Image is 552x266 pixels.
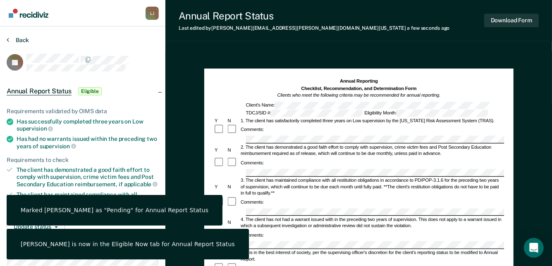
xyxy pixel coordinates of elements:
[21,240,235,248] div: [PERSON_NAME] is now in the Eligible Now tab for Annual Report Status
[78,87,102,95] span: Eligible
[245,109,363,117] div: TDCJ/SID #:
[179,25,450,31] div: Last edited by [PERSON_NAME][EMAIL_ADDRESS][PERSON_NAME][DOMAIN_NAME][US_STATE]
[340,78,378,84] strong: Annual Reporting
[407,25,450,31] span: a few seconds ago
[146,7,159,20] div: L J
[239,216,504,229] div: 4. The client has not had a warrant issued with in the preceding two years of supervision. This d...
[21,207,208,214] div: Marked [PERSON_NAME] as "Pending" for Annual Report Status
[17,125,53,132] span: supervision
[524,238,544,258] div: Open Intercom Messenger
[277,93,440,98] em: Clients who meet the following criteria may be recommended for annual reporting.
[239,199,265,205] div: Comments:
[239,177,504,196] div: 3. The client has maintained compliance with all restitution obligations in accordance to PD/POP-...
[124,181,158,188] span: applicable
[17,166,159,188] div: The client has demonstrated a good faith effort to comply with supervision, crime victim fees and...
[213,147,226,154] div: Y
[9,9,48,18] img: Recidiviz
[179,10,450,22] div: Annual Report Status
[245,102,490,109] div: Client's Name:
[7,108,159,115] div: Requirements validated by OIMS data
[301,85,416,91] strong: Checklist, Recommendation, and Determination Form
[17,191,159,212] div: The client has maintained compliance with all restitution obligations for the preceding two years of
[239,126,265,133] div: Comments:
[227,220,239,226] div: N
[227,147,239,154] div: N
[7,219,65,235] button: Update status
[17,135,159,150] div: Has had no warrants issued within the preceding two years of
[40,143,76,150] span: supervision
[146,7,159,20] button: Profile dropdown button
[227,183,239,190] div: N
[7,36,29,44] button: Back
[239,117,504,123] div: 1. The client has satisfactorily completed three years on Low supervision by the [US_STATE] Risk ...
[7,87,72,95] span: Annual Report Status
[7,157,159,164] div: Requirements to check
[17,118,159,132] div: Has successfully completed three years on Low
[239,160,265,166] div: Comments:
[213,117,226,123] div: Y
[239,232,265,238] div: Comments:
[213,183,226,190] div: Y
[227,117,239,123] div: N
[363,109,489,117] div: Eligibility Month:
[239,144,504,157] div: 2. The client has demonstrated a good faith effort to comply with supervision, crime victim fees ...
[239,249,504,262] div: 5. It is in the best interest of society, per the supervising officer's discretion for the client...
[484,14,539,27] button: Download Form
